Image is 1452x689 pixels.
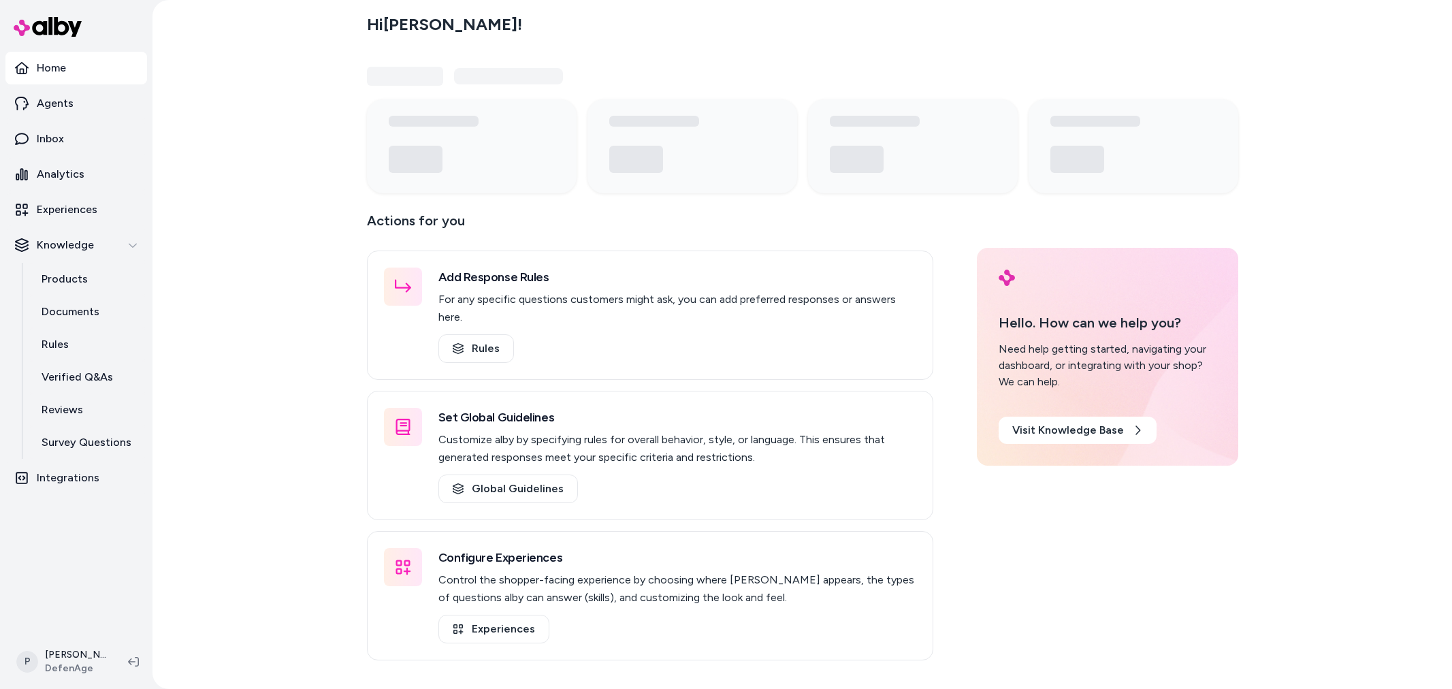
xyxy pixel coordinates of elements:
[5,193,147,226] a: Experiences
[28,295,147,328] a: Documents
[42,402,83,418] p: Reviews
[5,123,147,155] a: Inbox
[438,291,916,326] p: For any specific questions customers might ask, you can add preferred responses or answers here.
[999,270,1015,286] img: alby Logo
[438,571,916,607] p: Control the shopper-facing experience by choosing where [PERSON_NAME] appears, the types of quest...
[438,408,916,427] h3: Set Global Guidelines
[42,369,113,385] p: Verified Q&As
[28,426,147,459] a: Survey Questions
[367,14,522,35] h2: Hi [PERSON_NAME] !
[438,615,549,643] a: Experiences
[28,394,147,426] a: Reviews
[999,313,1216,333] p: Hello. How can we help you?
[37,237,94,253] p: Knowledge
[999,417,1157,444] a: Visit Knowledge Base
[37,166,84,182] p: Analytics
[438,475,578,503] a: Global Guidelines
[5,229,147,261] button: Knowledge
[438,268,916,287] h3: Add Response Rules
[28,361,147,394] a: Verified Q&As
[45,648,106,662] p: [PERSON_NAME]
[28,263,147,295] a: Products
[42,434,131,451] p: Survey Questions
[5,158,147,191] a: Analytics
[5,462,147,494] a: Integrations
[37,95,74,112] p: Agents
[5,52,147,84] a: Home
[8,640,117,684] button: P[PERSON_NAME]DefenAge
[438,431,916,466] p: Customize alby by specifying rules for overall behavior, style, or language. This ensures that ge...
[37,470,99,486] p: Integrations
[28,328,147,361] a: Rules
[14,17,82,37] img: alby Logo
[42,271,88,287] p: Products
[999,341,1216,390] div: Need help getting started, navigating your dashboard, or integrating with your shop? We can help.
[438,334,514,363] a: Rules
[438,548,916,567] h3: Configure Experiences
[45,662,106,675] span: DefenAge
[42,336,69,353] p: Rules
[367,210,933,242] p: Actions for you
[42,304,99,320] p: Documents
[37,60,66,76] p: Home
[37,202,97,218] p: Experiences
[16,651,38,673] span: P
[5,87,147,120] a: Agents
[37,131,64,147] p: Inbox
